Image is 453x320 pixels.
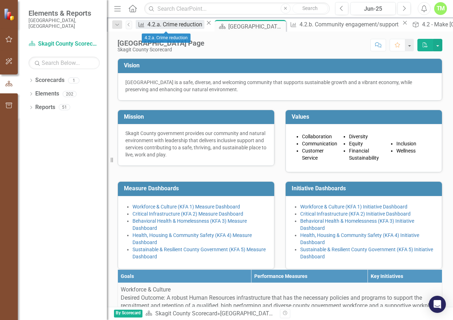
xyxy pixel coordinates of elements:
[220,310,288,317] div: [GEOGRAPHIC_DATA] Page
[300,204,407,210] a: Workforce & Culture (KFA 1) Initiative Dashboard
[228,22,284,31] div: [GEOGRAPHIC_DATA] Page
[349,147,385,161] p: Financial Sustainability
[63,91,77,97] div: 202
[132,232,252,245] a: Health, Housing & Community Safety (KFA 4) Measure Dashboard
[118,47,204,52] div: Skagit County Scorecard
[434,2,447,15] button: TM
[144,2,330,15] input: Search ClearPoint...
[121,273,248,280] div: Goals
[353,5,393,13] div: Jun-25
[371,273,439,280] div: Key Initiatives
[302,133,338,140] p: Collaboration
[300,218,414,231] a: Behavioral Health & Homelessness (KFA 3) Initiative Dashboard
[125,79,434,93] p: [GEOGRAPHIC_DATA] is a safe, diverse, and welcoming community that supports sustainable growth an...
[396,140,433,147] p: Inclusion
[118,39,204,47] div: [GEOGRAPHIC_DATA] Page
[28,40,100,48] a: Skagit County Scorecard
[124,62,438,69] h3: Vision
[132,218,247,231] a: Behavioral Health & Homelessness (KFA 3) Measure Dashboard
[132,247,266,259] a: Sustainable & Resilient County Government (KFA 5) Measure Dashboard
[121,286,171,293] span: Workforce & Culture
[429,296,446,313] div: Open Intercom Messenger
[35,76,64,84] a: Scorecards
[125,130,267,158] p: Skagit County government provides our community and natural environment with leadership that deli...
[292,4,328,14] button: Search
[300,20,400,29] div: 4.2.b. Community engagement/support
[349,133,385,140] p: Diversity
[349,140,385,147] p: Equity
[59,104,70,110] div: 51
[292,114,438,120] h3: Values
[300,247,433,259] a: Sustainable & Resilient County Government (KFA 5) Initiative Dashboard
[132,204,240,210] a: Workforce & Culture (KFA 1) Measure Dashboard
[302,147,338,161] p: Customer Service
[28,57,100,69] input: Search Below...
[302,140,338,147] p: Communication
[35,90,59,98] a: Elements
[136,20,204,29] a: 4.2.a. Crime reduction
[68,77,79,83] div: 1
[396,147,433,154] p: Wellness
[114,310,142,318] span: By Scorecard
[300,211,411,217] a: Critical Infrastructure (KFA 2) Initiative Dashboard
[124,185,271,192] h3: Measure Dashboards
[145,310,275,318] div: »
[155,310,217,317] a: Skagit County Scorecard
[300,232,419,245] a: Health, Housing & Community Safety (KFA 4) Initiative Dashboard
[4,8,16,21] img: ClearPoint Strategy
[28,9,100,17] span: Elements & Reports
[287,20,400,29] a: 4.2.b. Community engagement/support
[292,185,438,192] h3: Initiative Dashboards
[124,114,271,120] h3: Mission
[302,5,318,11] span: Search
[147,20,204,29] div: 4.2.a. Crime reduction
[35,103,55,112] a: Reports
[121,294,439,319] p: Desired Outcome: A robust Human Resources infrastructure that has the necessary policies and prog...
[28,17,100,29] small: [GEOGRAPHIC_DATA], [GEOGRAPHIC_DATA]
[142,33,191,43] div: 4.2.a. Crime reduction
[254,273,365,280] div: Performance Measures
[350,2,396,15] button: Jun-25
[132,211,243,217] a: Critical Infrastructure (KFA 2) Measure Dashboard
